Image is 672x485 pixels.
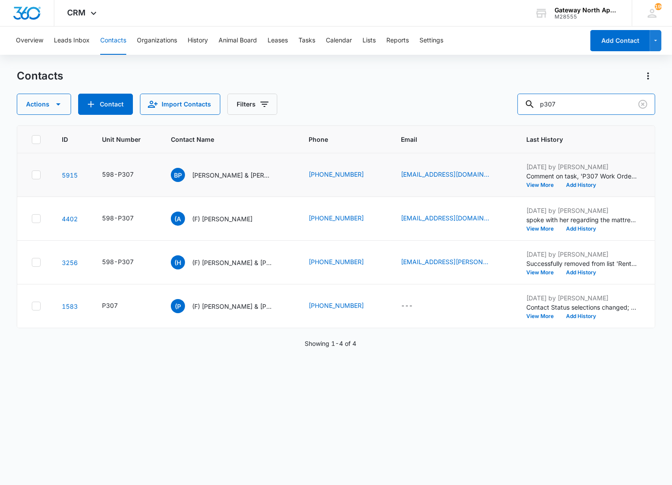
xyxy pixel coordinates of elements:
span: (P [171,299,185,313]
p: Successfully removed from list 'Renters Insurance Needed'. [526,259,637,268]
button: History [188,27,208,55]
button: Add Contact [590,30,650,51]
div: Unit Number - 598-P307 - Select to Edit Field [102,213,150,224]
p: spoke with her regarding the mattress in the breezeway. she will be removing it shortly [526,215,637,224]
p: Showing 1-4 of 4 [305,339,356,348]
p: [DATE] by [PERSON_NAME] [526,250,637,259]
button: Add History [560,314,602,319]
a: Navigate to contact details page for (F) Aulbrey Valdez [62,215,78,223]
div: --- [401,301,413,311]
h1: Contacts [17,69,63,83]
p: (F) [PERSON_NAME] & [PERSON_NAME] [192,302,272,311]
div: 598-P307 [102,213,134,223]
div: Phone - (720) 229-8646 - Select to Edit Field [309,213,380,224]
button: Settings [419,27,443,55]
div: Contact Name - (F) Phoenix Jennings & Madison Amos - Select to Edit Field [171,299,287,313]
button: Add Contact [78,94,133,115]
button: Calendar [326,27,352,55]
button: View More [526,226,560,231]
span: (A [171,212,185,226]
div: Contact Name - (F) Aulbrey Valdez - Select to Edit Field [171,212,268,226]
button: Organizations [137,27,177,55]
div: Phone - (814) 758-5237 - Select to Edit Field [309,257,380,268]
a: [EMAIL_ADDRESS][DOMAIN_NAME] [401,213,489,223]
div: account id [555,14,619,20]
div: Unit Number - 598-P307 - Select to Edit Field [102,170,150,180]
button: Tasks [298,27,315,55]
span: BP [171,168,185,182]
div: Unit Number - P307 - Select to Edit Field [102,301,134,311]
a: Navigate to contact details page for Brandon Pulst & Ashley Kucler [62,171,78,179]
a: [PHONE_NUMBER] [309,213,364,223]
div: Email - vaulbrey@gmail.com - Select to Edit Field [401,213,505,224]
button: Overview [16,27,43,55]
a: [PHONE_NUMBER] [309,170,364,179]
span: Email [401,135,492,144]
button: Lists [362,27,376,55]
a: [PHONE_NUMBER] [309,301,364,310]
button: Actions [17,94,71,115]
div: Contact Name - Brandon Pulst & Ashley Kucler - Select to Edit Field [171,168,287,182]
div: Email - ashleykulcer@gmail.com - Select to Edit Field [401,170,505,180]
div: Contact Name - (F) Hannah Shaffer & Tyler Johnson - Select to Edit Field [171,255,287,269]
button: View More [526,182,560,188]
button: Clear [636,97,650,111]
button: Actions [641,69,655,83]
p: [DATE] by [PERSON_NAME] [526,206,637,215]
button: View More [526,314,560,319]
button: Add History [560,226,602,231]
button: Contacts [100,27,126,55]
button: Reports [386,27,409,55]
div: account name [555,7,619,14]
span: Contact Name [171,135,275,144]
div: P307 [102,301,118,310]
button: Leads Inbox [54,27,90,55]
p: [DATE] by [PERSON_NAME] [526,293,637,303]
input: Search Contacts [517,94,655,115]
a: Navigate to contact details page for (F) Phoenix Jennings & Madison Amos [62,303,78,310]
p: [PERSON_NAME] & [PERSON_NAME] [192,171,272,180]
span: Last History [526,135,624,144]
span: ID [62,135,68,144]
p: Comment on task, 'P307 Work Order' "unit is frozen solid." [526,171,637,181]
span: CRM [68,8,86,17]
button: Filters [227,94,277,115]
button: Leases [268,27,288,55]
div: Email - - Select to Edit Field [401,301,429,311]
p: [DATE] by [PERSON_NAME] [526,162,637,171]
p: (F) [PERSON_NAME] [192,214,253,224]
p: (F) [PERSON_NAME] & [PERSON_NAME] [192,258,272,267]
span: 190 [655,3,662,10]
span: Phone [309,135,367,144]
div: 598-P307 [102,170,134,179]
div: Unit Number - 598-P307 - Select to Edit Field [102,257,150,268]
span: (H [171,255,185,269]
button: Add History [560,270,602,275]
div: Email - H.E.Shaffer@eagle.clarion.edu - Select to Edit Field [401,257,505,268]
button: Import Contacts [140,94,220,115]
a: [EMAIL_ADDRESS][DOMAIN_NAME] [401,170,489,179]
div: Phone - (720) 986-2317 - Select to Edit Field [309,170,380,180]
p: Contact Status selections changed; Current Resident was removed and Former Resident was added. [526,303,637,312]
button: Add History [560,182,602,188]
a: [PHONE_NUMBER] [309,257,364,266]
div: notifications count [655,3,662,10]
a: [EMAIL_ADDRESS][PERSON_NAME][DOMAIN_NAME] [401,257,489,266]
div: Phone - (303) 356-6356 - Select to Edit Field [309,301,380,311]
button: View More [526,270,560,275]
a: Navigate to contact details page for (F) Hannah Shaffer & Tyler Johnson [62,259,78,266]
span: Unit Number [102,135,150,144]
button: Animal Board [219,27,257,55]
div: 598-P307 [102,257,134,266]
